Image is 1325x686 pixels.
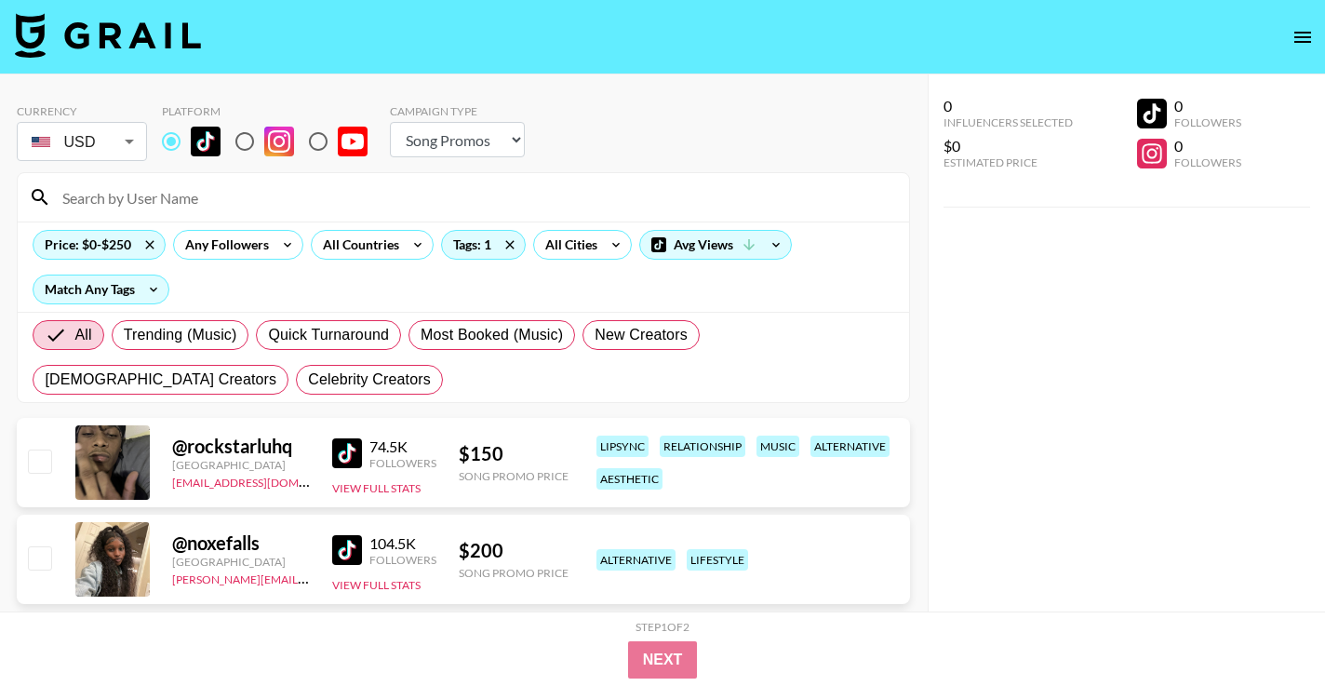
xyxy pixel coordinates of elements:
div: @ rockstarluhq [172,435,310,458]
img: TikTok [332,535,362,565]
div: 0 [944,97,1073,115]
div: lipsync [596,436,649,457]
iframe: Drift Widget Chat Controller [1232,593,1303,664]
input: Search by User Name [51,182,898,212]
div: $ 200 [459,539,569,562]
div: music [756,436,799,457]
span: [DEMOGRAPHIC_DATA] Creators [45,369,276,391]
div: Match Any Tags [33,276,168,303]
img: TikTok [191,127,221,156]
div: $0 [944,137,1073,155]
div: Followers [369,553,436,567]
div: Followers [1174,115,1241,129]
a: [PERSON_NAME][EMAIL_ADDRESS][DOMAIN_NAME] [172,569,448,586]
button: View Full Stats [332,481,421,495]
span: Most Booked (Music) [421,324,563,346]
img: TikTok [332,438,362,468]
div: lifestyle [687,549,748,571]
div: $ 150 [459,442,569,465]
div: alternative [810,436,890,457]
div: alternative [596,549,676,571]
img: Instagram [264,127,294,156]
div: All Cities [534,231,601,259]
button: open drawer [1284,19,1321,56]
div: Followers [369,456,436,470]
div: Followers [1174,155,1241,169]
div: Estimated Price [944,155,1073,169]
div: @ noxefalls [172,531,310,555]
div: Price: $0-$250 [33,231,165,259]
span: New Creators [595,324,688,346]
div: [GEOGRAPHIC_DATA] [172,458,310,472]
div: 0 [1174,97,1241,115]
div: aesthetic [596,468,662,490]
div: 74.5K [369,437,436,456]
span: Trending (Music) [124,324,237,346]
span: Celebrity Creators [308,369,431,391]
div: Currency [17,104,147,118]
div: 0 [1174,137,1241,155]
div: Any Followers [174,231,273,259]
div: USD [20,126,143,158]
button: View Full Stats [332,578,421,592]
div: [GEOGRAPHIC_DATA] [172,555,310,569]
button: Next [628,641,698,679]
div: 104.5K [369,534,436,553]
div: Campaign Type [390,104,525,118]
div: Avg Views [640,231,791,259]
div: Song Promo Price [459,469,569,483]
img: YouTube [338,127,368,156]
div: Influencers Selected [944,115,1073,129]
div: relationship [660,436,745,457]
span: Quick Turnaround [268,324,389,346]
a: [EMAIL_ADDRESS][DOMAIN_NAME] [172,472,359,490]
div: Step 1 of 2 [636,620,689,634]
div: All Countries [312,231,403,259]
div: Tags: 1 [442,231,525,259]
div: Song Promo Price [459,566,569,580]
img: Grail Talent [15,13,201,58]
div: Platform [162,104,382,118]
span: All [74,324,91,346]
